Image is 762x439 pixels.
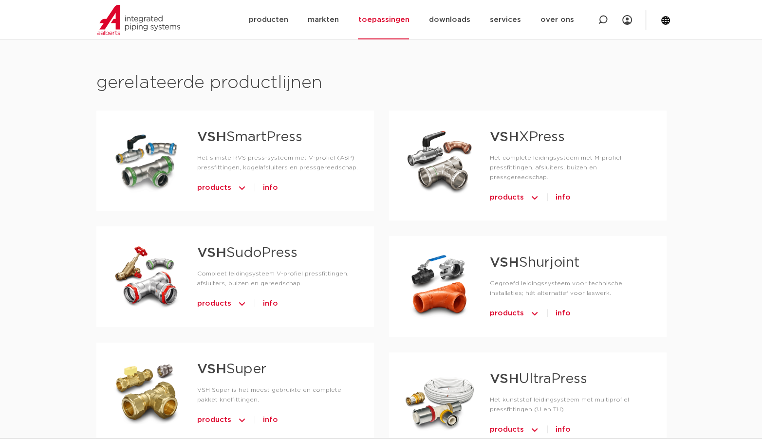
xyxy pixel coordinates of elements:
[556,422,571,438] a: info
[197,130,302,144] a: VSHSmartPress
[197,296,231,311] span: products
[490,256,519,270] strong: VSH
[263,296,278,311] a: info
[237,412,247,428] img: icon-chevron-up-1.svg
[197,412,231,428] span: products
[556,306,571,321] a: info
[197,363,226,376] strong: VSH
[197,153,358,172] p: Het slimste RVS press-systeem met V-profiel (ASP) pressfittingen, kogelafsluiters en pressgereeds...
[490,372,587,386] a: VSHUltraPress
[490,395,651,414] p: Het kunststof leidingsysteem met multiprofiel pressfittingen (U en TH).
[237,296,247,311] img: icon-chevron-up-1.svg
[263,180,278,196] a: info
[490,256,579,270] a: VSHShurjoint
[490,190,524,205] span: products
[197,246,226,260] strong: VSH
[530,190,539,205] img: icon-chevron-up-1.svg
[197,269,358,288] p: Compleet leidingsysteem V-profiel pressfittingen, afsluiters, buizen en gereedschap.
[237,180,247,196] img: icon-chevron-up-1.svg
[556,190,571,205] a: info
[490,306,524,321] span: products
[197,385,358,404] p: VSH Super is het meest gebruikte en complete pakket knelfittingen.
[490,153,651,182] p: Het complete leidingsysteem met M-profiel pressfittingen, afsluiters, buizen en pressgereedschap.
[197,180,231,196] span: products
[96,72,666,95] h2: gerelateerde productlijnen
[530,306,539,321] img: icon-chevron-up-1.svg
[197,363,266,376] a: VSHSuper
[490,130,519,144] strong: VSH
[263,412,278,428] a: info
[490,422,524,438] span: products
[490,278,651,298] p: Gegroefd leidingssysteem voor technische installaties; hét alternatief voor laswerk.
[197,246,297,260] a: VSHSudoPress
[490,130,565,144] a: VSHXPress
[490,372,519,386] strong: VSH
[530,422,539,438] img: icon-chevron-up-1.svg
[197,130,226,144] strong: VSH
